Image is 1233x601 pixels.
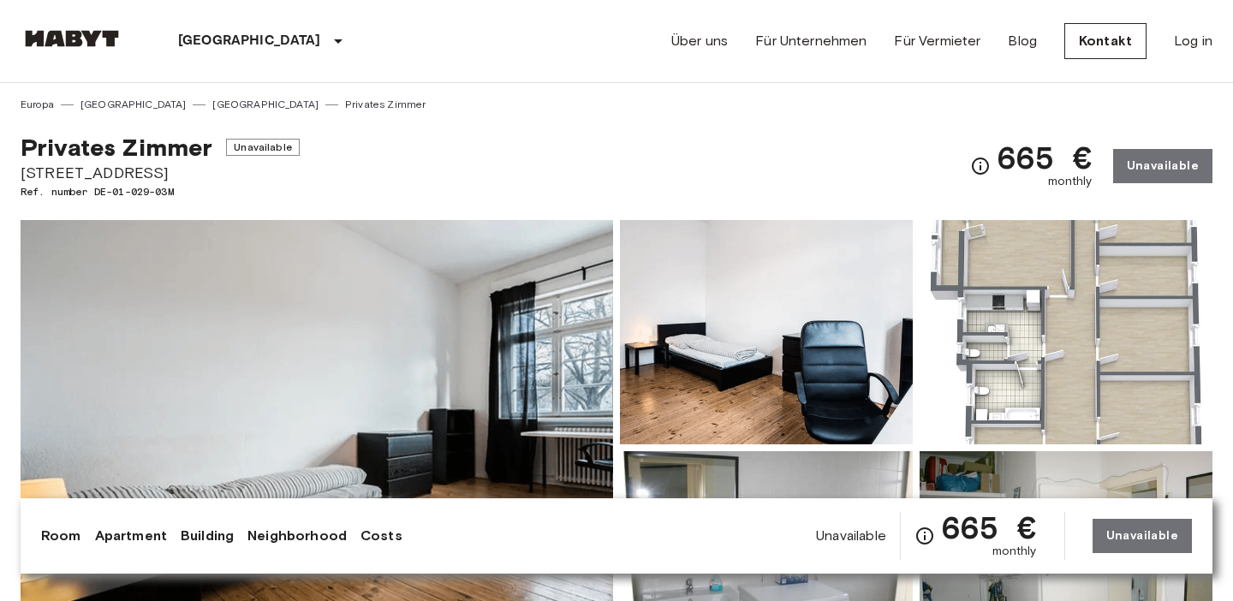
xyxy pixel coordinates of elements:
[998,142,1093,173] span: 665 €
[894,31,980,51] a: Für Vermieter
[942,512,1037,543] span: 665 €
[178,31,321,51] p: [GEOGRAPHIC_DATA]
[1064,23,1147,59] a: Kontakt
[755,31,867,51] a: Für Unternehmen
[914,526,935,546] svg: Check cost overview for full price breakdown. Please note that discounts apply to new joiners onl...
[970,156,991,176] svg: Check cost overview for full price breakdown. Please note that discounts apply to new joiners onl...
[247,526,347,546] a: Neighborhood
[95,526,167,546] a: Apartment
[21,184,300,199] span: Ref. number DE-01-029-03M
[21,162,300,184] span: [STREET_ADDRESS]
[671,31,728,51] a: Über uns
[181,526,234,546] a: Building
[345,97,426,112] a: Privates Zimmer
[360,526,402,546] a: Costs
[21,133,212,162] span: Privates Zimmer
[41,526,81,546] a: Room
[226,139,300,156] span: Unavailable
[620,220,913,444] img: Picture of unit DE-01-029-03M
[21,30,123,47] img: Habyt
[816,527,886,545] span: Unavailable
[1048,173,1093,190] span: monthly
[212,97,319,112] a: [GEOGRAPHIC_DATA]
[992,543,1037,560] span: monthly
[920,220,1212,444] img: Picture of unit DE-01-029-03M
[1008,31,1037,51] a: Blog
[1174,31,1212,51] a: Log in
[21,97,54,112] a: Europa
[80,97,187,112] a: [GEOGRAPHIC_DATA]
